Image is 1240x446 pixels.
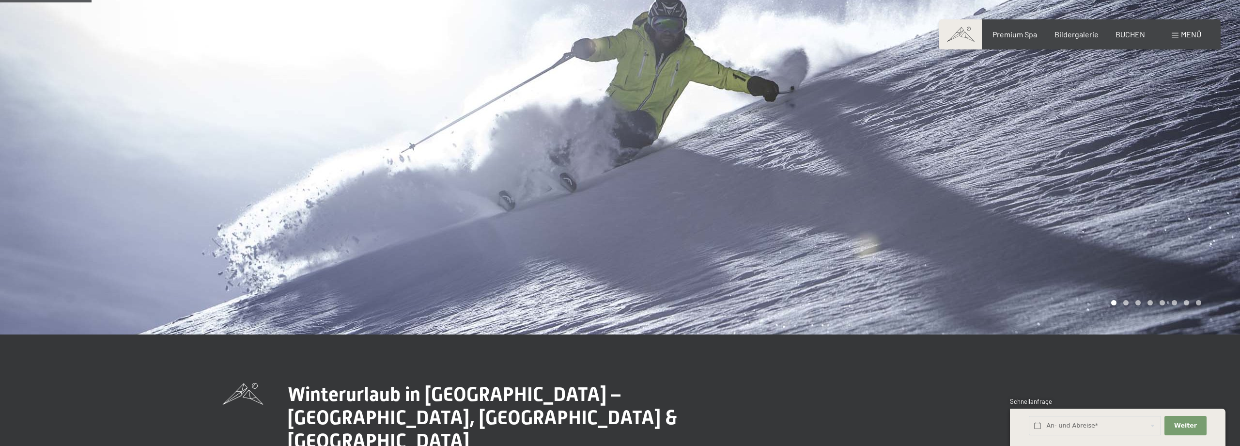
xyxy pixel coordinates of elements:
[1164,416,1206,436] button: Weiter
[1116,30,1145,39] a: BUCHEN
[1184,300,1189,305] div: Carousel Page 7
[1010,398,1052,405] span: Schnellanfrage
[1147,300,1153,305] div: Carousel Page 4
[1108,300,1201,305] div: Carousel Pagination
[1160,300,1165,305] div: Carousel Page 5
[1172,300,1177,305] div: Carousel Page 6
[1174,421,1197,430] span: Weiter
[1111,300,1116,305] div: Carousel Page 1 (Current Slide)
[1181,30,1201,39] span: Menü
[1123,300,1129,305] div: Carousel Page 2
[1135,300,1141,305] div: Carousel Page 3
[992,30,1037,39] a: Premium Spa
[1196,300,1201,305] div: Carousel Page 8
[1054,30,1099,39] a: Bildergalerie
